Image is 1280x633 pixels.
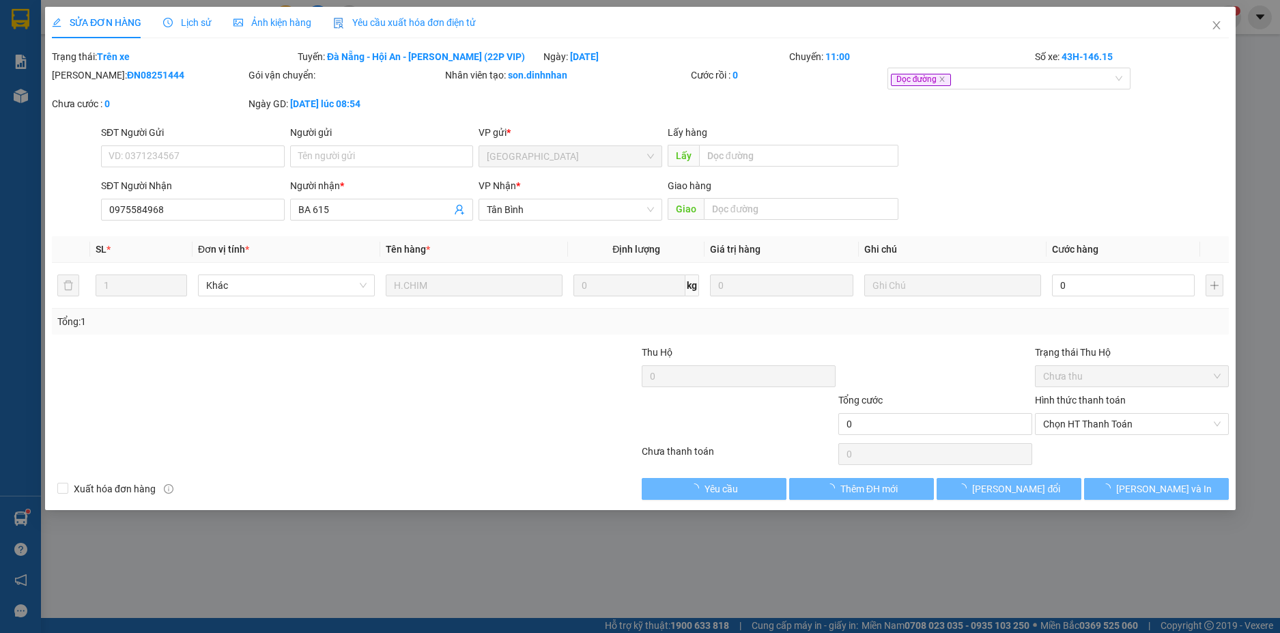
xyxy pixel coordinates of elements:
div: Ngày GD: [248,96,442,111]
span: loading [825,483,840,493]
span: loading [957,483,972,493]
span: Thu Hộ [641,347,672,358]
span: Chọn HT Thanh Toán [1042,414,1220,434]
span: Xuất hóa đơn hàng [68,481,161,496]
b: 0 [104,98,110,109]
button: [PERSON_NAME] và In [1083,478,1228,500]
span: Khác [206,275,367,296]
span: Thêm ĐH mới [840,481,897,496]
span: SỬA ĐƠN HÀNG [52,17,141,28]
span: kg [685,275,699,296]
span: Dọc đường [890,74,951,86]
div: Chưa cước : [52,96,246,111]
span: Tổng cước [838,395,882,406]
span: Yêu cầu [705,481,738,496]
div: Tổng: 1 [57,314,494,329]
button: delete [57,275,79,296]
span: loading [689,483,705,493]
div: Trạng thái: [51,49,296,64]
span: user-add [454,204,465,215]
button: Close [1197,7,1235,45]
div: Tuyến: [296,49,542,64]
button: Thêm ĐH mới [788,478,933,500]
span: SL [95,244,106,255]
div: Gói vận chuyển: [248,68,442,83]
input: Dọc đường [703,198,898,220]
span: edit [52,18,61,27]
input: Ghi Chú [864,275,1040,296]
img: icon [333,18,344,29]
span: Tên hàng [386,244,430,255]
b: [DATE] lúc 08:54 [290,98,360,109]
span: Lấy [667,145,698,167]
span: loading [1100,483,1115,493]
div: Cước rồi : [690,68,884,83]
div: Số xe: [1033,49,1229,64]
b: 43H-146.15 [1061,51,1112,62]
b: son.dinhnhan [508,70,567,81]
span: Tân Bình [487,199,654,220]
div: Người nhận [289,178,473,193]
div: Ngày: [542,49,788,64]
input: VD: Bàn, Ghế [386,275,563,296]
span: info-circle [163,484,173,494]
div: Chuyến: [787,49,1033,64]
span: close [939,76,945,83]
span: Đơn vị tính [198,244,249,255]
div: Chưa thanh toán [640,444,837,468]
b: Đà Nẵng - Hội An - [PERSON_NAME] (22P VIP) [327,51,525,62]
div: SĐT Người Gửi [101,125,285,140]
div: VP gửi [479,125,662,140]
span: close [1210,20,1221,31]
b: [DATE] [570,51,599,62]
b: ĐN08251444 [127,70,184,81]
b: 11:00 [825,51,849,62]
span: clock-circle [163,18,173,27]
span: Lấy hàng [667,127,707,138]
b: Trên xe [97,51,130,62]
div: SĐT Người Nhận [101,178,285,193]
div: Trạng thái Thu Hộ [1034,345,1228,360]
button: Yêu cầu [642,478,786,500]
span: Giá trị hàng [710,244,760,255]
b: 0 [732,70,737,81]
button: plus [1206,275,1223,296]
span: Yêu cầu xuất hóa đơn điện tử [333,17,476,28]
span: VP Nhận [479,180,516,191]
div: [PERSON_NAME]: [52,68,246,83]
span: Ảnh kiện hàng [233,17,311,28]
span: [PERSON_NAME] và In [1115,481,1211,496]
button: [PERSON_NAME] đổi [936,478,1081,500]
span: Cước hàng [1051,244,1098,255]
span: picture [233,18,243,27]
span: Giao [667,198,703,220]
input: Dọc đường [698,145,898,167]
div: Nhân viên tạo: [445,68,688,83]
input: 0 [710,275,853,296]
span: Đà Nẵng [487,146,654,167]
span: [PERSON_NAME] đổi [972,481,1060,496]
th: Ghi chú [858,236,1046,263]
span: Giao hàng [667,180,711,191]
div: Người gửi [289,125,473,140]
label: Hình thức thanh toán [1034,395,1125,406]
span: Lịch sử [163,17,212,28]
span: Định lượng [612,244,660,255]
span: Chưa thu [1042,366,1220,386]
